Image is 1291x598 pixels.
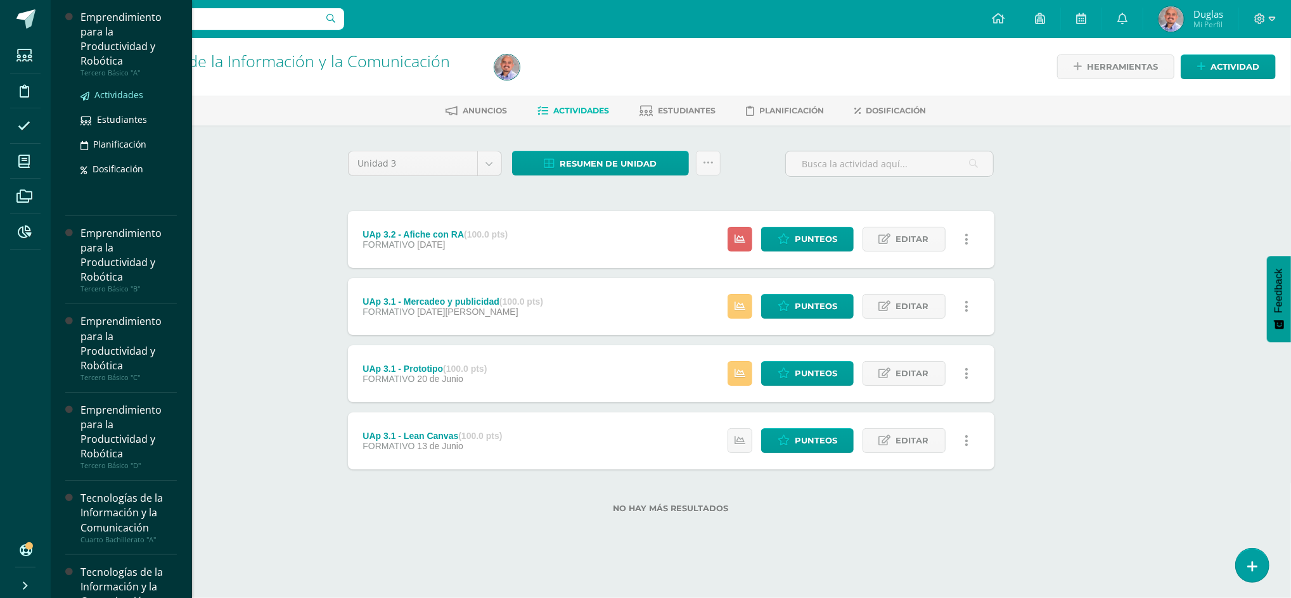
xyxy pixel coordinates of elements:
span: Punteos [795,295,837,318]
strong: (100.0 pts) [464,229,508,239]
a: Anuncios [446,101,508,121]
span: Duglas [1193,8,1223,20]
a: Punteos [761,227,854,251]
a: Punteos [761,361,854,386]
span: Dosificación [93,163,143,175]
a: Punteos [761,294,854,319]
div: Tercero Básico "A" [80,68,177,77]
a: Unidad 3 [349,151,501,175]
div: Tercero Básico "B" [80,284,177,293]
a: Estudiantes [640,101,716,121]
a: Planificación [80,137,177,151]
span: Actividades [94,89,143,101]
strong: (100.0 pts) [443,364,487,374]
div: Tercero Básico "D" [80,461,177,470]
span: Planificación [760,106,825,115]
span: Dosificación [866,106,927,115]
span: Estudiantes [97,113,147,125]
span: Resumen de unidad [560,152,657,175]
span: Estudiantes [658,106,716,115]
a: Punteos [761,428,854,453]
span: 20 de Junio [417,374,463,384]
a: Tecnologías de la Información y la ComunicaciónCuarto Bachillerato "A" [80,491,177,544]
a: Emprendimiento para la Productividad y RobóticaTercero Básico "A" [80,10,177,77]
div: Tecnologías de la Información y la Comunicación [80,491,177,535]
div: Cuarto Bachillerato "A" [80,535,177,544]
strong: (100.0 pts) [499,296,543,307]
span: Punteos [795,362,837,385]
span: Actividad [1211,55,1259,79]
div: UAp 3.2 - Afiche con RA [363,229,508,239]
span: [DATE][PERSON_NAME] [417,307,518,317]
a: Actividad [1181,54,1276,79]
input: Busca la actividad aquí... [786,151,993,176]
div: Quinto Bachillerato 'A' [99,70,479,82]
h1: Tecnologías de la Información y la Comunicación [99,52,479,70]
span: Herramientas [1087,55,1158,79]
span: FORMATIVO [363,239,414,250]
span: Editar [896,295,929,318]
div: Tercero Básico "C" [80,373,177,382]
a: Actividades [80,87,177,102]
span: Planificación [93,138,146,150]
span: FORMATIVO [363,307,414,317]
a: Resumen de unidad [512,151,689,175]
a: Planificación [747,101,825,121]
a: Herramientas [1057,54,1174,79]
span: Anuncios [463,106,508,115]
span: Editar [896,227,929,251]
strong: (100.0 pts) [458,431,502,441]
div: Emprendimiento para la Productividad y Robótica [80,226,177,284]
span: Feedback [1273,269,1285,313]
a: Emprendimiento para la Productividad y RobóticaTercero Básico "B" [80,226,177,293]
div: Emprendimiento para la Productividad y Robótica [80,314,177,372]
span: Editar [896,362,929,385]
div: Emprendimiento para la Productividad y Robótica [80,403,177,461]
a: Actividades [538,101,610,121]
a: Estudiantes [80,112,177,127]
span: 13 de Junio [417,441,463,451]
span: [DATE] [417,239,445,250]
span: Punteos [795,227,837,251]
a: Dosificación [80,162,177,176]
a: Emprendimiento para la Productividad y RobóticaTercero Básico "D" [80,403,177,470]
a: Tecnologías de la Información y la Comunicación [99,50,450,72]
span: FORMATIVO [363,441,414,451]
div: UAp 3.1 - Mercadeo y publicidad [363,296,543,307]
div: UAp 3.1 - Lean Canvas [363,431,502,441]
span: Unidad 3 [358,151,468,175]
input: Busca un usuario... [59,8,344,30]
a: Dosificación [855,101,927,121]
img: 303f0dfdc36eeea024f29b2ae9d0f183.png [494,54,520,80]
label: No hay más resultados [348,504,994,513]
span: Punteos [795,429,837,452]
div: UAp 3.1 - Prototipo [363,364,487,374]
span: Editar [896,429,929,452]
span: FORMATIVO [363,374,414,384]
span: Mi Perfil [1193,19,1223,30]
a: Emprendimiento para la Productividad y RobóticaTercero Básico "C" [80,314,177,381]
span: Actividades [554,106,610,115]
button: Feedback - Mostrar encuesta [1267,256,1291,342]
div: Emprendimiento para la Productividad y Robótica [80,10,177,68]
img: 303f0dfdc36eeea024f29b2ae9d0f183.png [1159,6,1184,32]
